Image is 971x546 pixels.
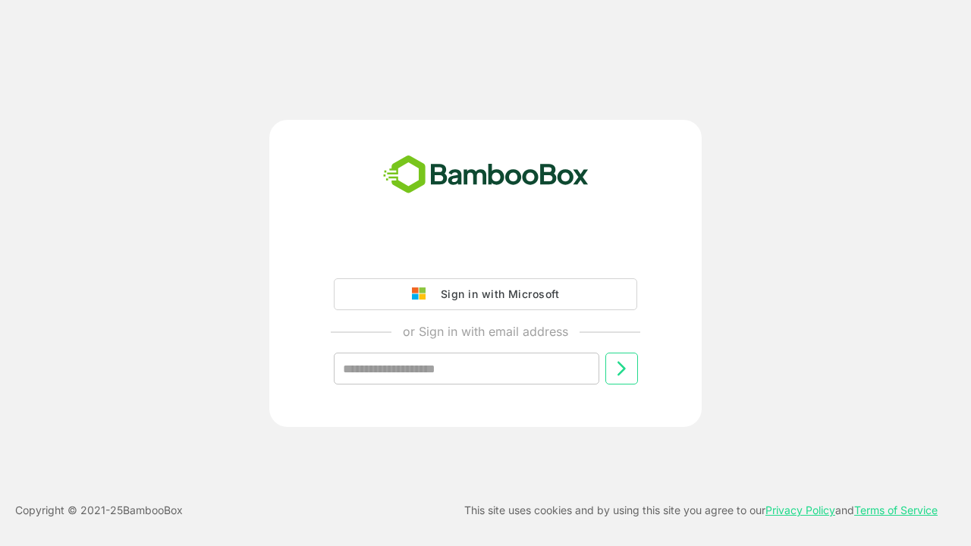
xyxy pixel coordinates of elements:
a: Privacy Policy [765,504,835,516]
a: Terms of Service [854,504,938,516]
div: Sign in with Microsoft [433,284,559,304]
img: bamboobox [375,150,597,200]
img: google [412,287,433,301]
p: or Sign in with email address [403,322,568,340]
button: Sign in with Microsoft [334,278,637,310]
p: Copyright © 2021- 25 BambooBox [15,501,183,519]
p: This site uses cookies and by using this site you agree to our and [464,501,938,519]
